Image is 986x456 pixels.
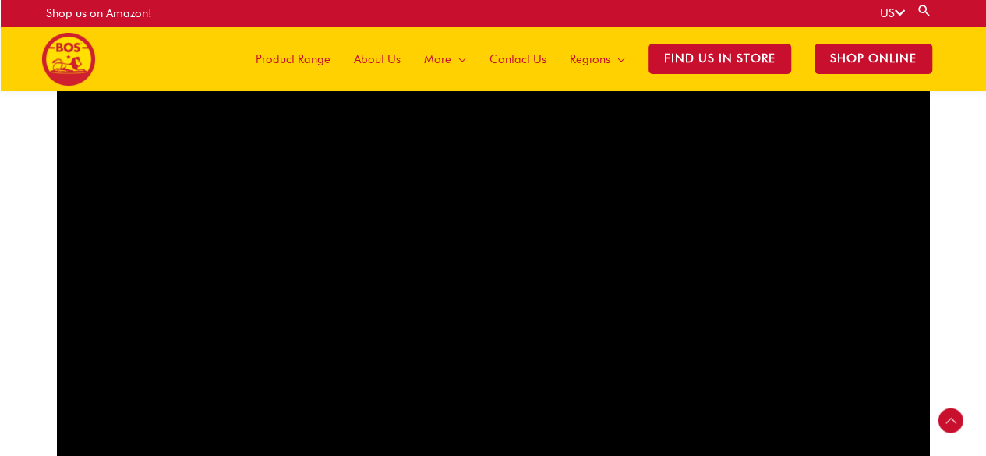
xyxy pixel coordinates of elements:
[803,27,944,91] a: SHOP ONLINE
[424,36,451,83] span: More
[256,36,330,83] span: Product Range
[412,27,478,91] a: More
[637,27,803,91] a: Find Us in Store
[232,27,944,91] nav: Site Navigation
[354,36,401,83] span: About Us
[917,3,932,18] a: Search button
[489,36,546,83] span: Contact Us
[42,33,95,86] img: BOS United States
[342,27,412,91] a: About Us
[558,27,637,91] a: Regions
[880,6,905,20] a: US
[570,36,610,83] span: Regions
[478,27,558,91] a: Contact Us
[648,44,791,74] span: Find Us in Store
[244,27,342,91] a: Product Range
[815,44,932,74] span: SHOP ONLINE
